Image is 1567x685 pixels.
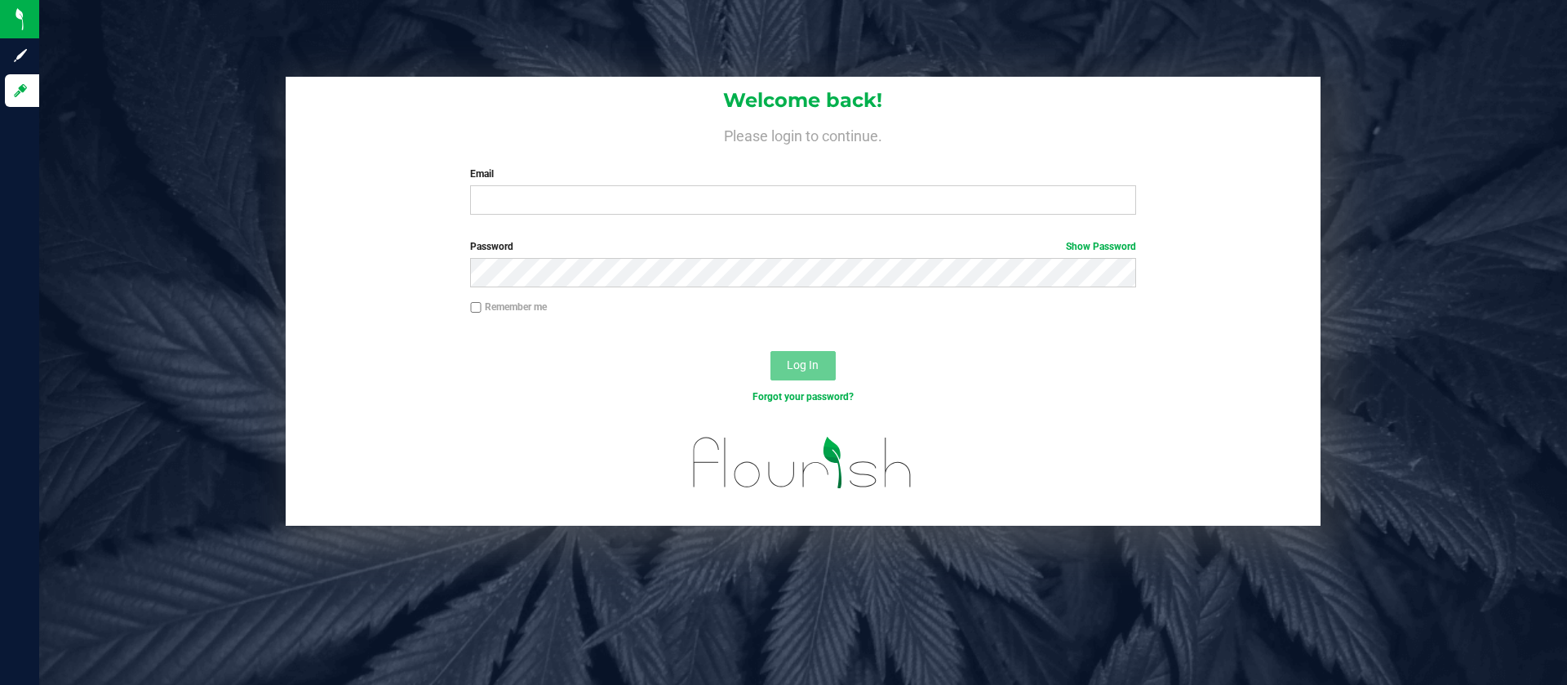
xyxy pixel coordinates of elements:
[12,82,29,99] inline-svg: Log in
[470,241,513,252] span: Password
[12,47,29,64] inline-svg: Sign up
[470,167,1135,181] label: Email
[286,90,1321,111] h1: Welcome back!
[470,302,482,314] input: Remember me
[1066,241,1136,252] a: Show Password
[286,124,1321,144] h4: Please login to continue.
[770,351,836,380] button: Log In
[787,358,819,371] span: Log In
[673,421,932,505] img: flourish_logo.svg
[470,300,547,314] label: Remember me
[752,391,854,403] a: Forgot your password?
